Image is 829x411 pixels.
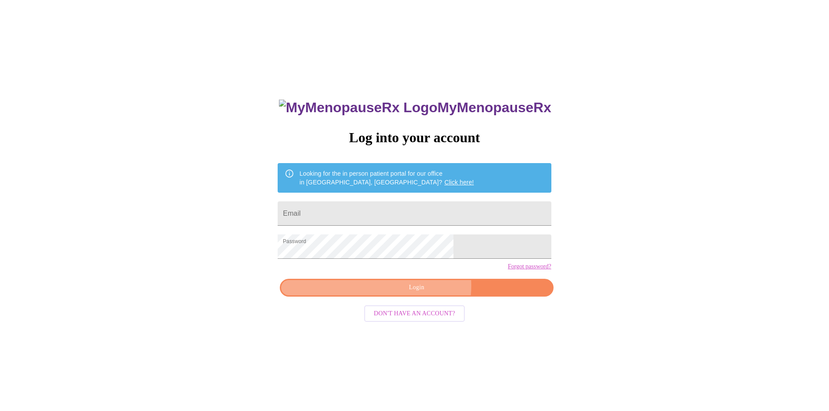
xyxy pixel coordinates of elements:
a: Don't have an account? [362,309,467,316]
div: Looking for the in person patient portal for our office in [GEOGRAPHIC_DATA], [GEOGRAPHIC_DATA]? [299,166,474,190]
a: Forgot password? [508,263,551,270]
button: Login [280,279,553,297]
h3: Log into your account [278,130,551,146]
span: Don't have an account? [374,308,455,319]
a: Click here! [444,179,474,186]
span: Login [290,282,543,293]
button: Don't have an account? [364,305,465,322]
h3: MyMenopauseRx [279,100,551,116]
img: MyMenopauseRx Logo [279,100,437,116]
